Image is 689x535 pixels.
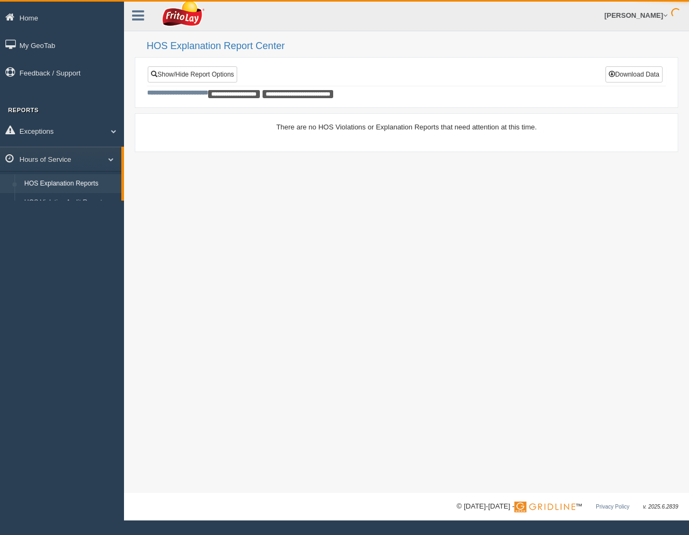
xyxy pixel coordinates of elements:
a: Show/Hide Report Options [148,66,237,83]
div: There are no HOS Violations or Explanation Reports that need attention at this time. [147,122,666,132]
a: Privacy Policy [596,504,629,510]
h2: HOS Explanation Report Center [147,41,678,52]
button: Download Data [605,66,663,83]
span: v. 2025.6.2839 [643,504,678,510]
div: © [DATE]-[DATE] - ™ [457,501,678,512]
img: Gridline [514,502,575,512]
a: HOS Violation Audit Reports [19,193,121,212]
a: HOS Explanation Reports [19,174,121,194]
